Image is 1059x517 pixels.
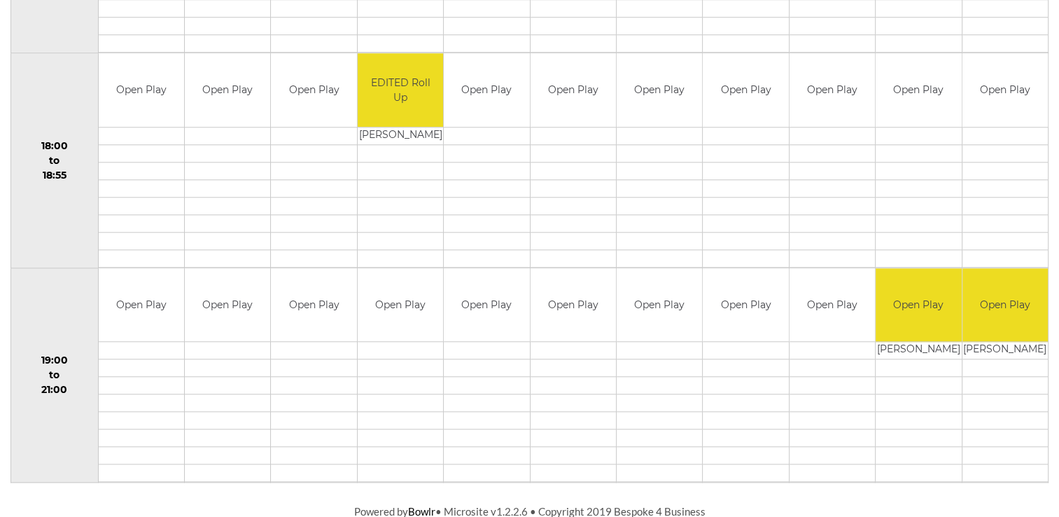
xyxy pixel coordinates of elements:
td: 18:00 to 18:55 [11,53,99,268]
td: [PERSON_NAME] [962,342,1049,359]
td: Open Play [185,268,270,342]
td: Open Play [703,53,788,127]
td: Open Play [962,268,1049,342]
td: Open Play [444,53,529,127]
td: Open Play [99,268,184,342]
td: [PERSON_NAME] [358,127,443,144]
td: Open Play [271,268,356,342]
td: Open Play [790,268,875,342]
td: Open Play [99,53,184,127]
td: Open Play [185,53,270,127]
td: Open Play [876,53,961,127]
td: Open Play [271,53,356,127]
td: [PERSON_NAME] [876,342,961,359]
td: Open Play [531,268,616,342]
td: Open Play [790,53,875,127]
td: Open Play [444,268,529,342]
td: Open Play [876,268,961,342]
td: Open Play [531,53,616,127]
td: Open Play [703,268,788,342]
td: 19:00 to 21:00 [11,268,99,483]
td: Open Play [617,53,702,127]
td: Open Play [358,268,443,342]
td: Open Play [617,268,702,342]
td: Open Play [962,53,1049,127]
td: EDITED Roll Up [358,53,443,127]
